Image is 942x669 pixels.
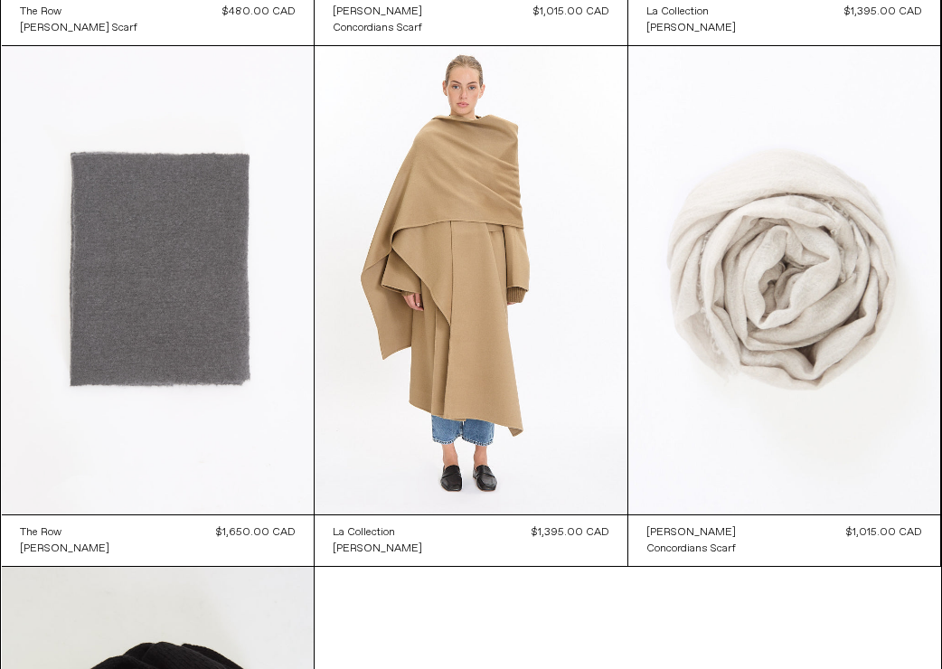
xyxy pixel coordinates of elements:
div: The Row [20,525,61,541]
a: The Row [20,4,137,20]
div: $1,395.00 CAD [532,524,609,541]
img: Rick Owens Concordians Scarf in pearl [628,46,941,514]
div: [PERSON_NAME] Scarf [20,21,137,36]
a: Concordians Scarf [646,541,736,557]
a: [PERSON_NAME] [646,20,736,36]
div: $1,395.00 CAD [844,4,922,20]
div: [PERSON_NAME] [333,542,422,557]
div: [PERSON_NAME] [333,5,422,20]
div: [PERSON_NAME] [646,525,736,541]
a: [PERSON_NAME] Scarf [20,20,137,36]
div: La Collection [333,525,395,541]
a: [PERSON_NAME] [333,4,422,20]
div: La Collection [646,5,709,20]
div: $480.00 CAD [222,4,296,20]
a: La Collection [333,524,422,541]
div: $1,015.00 CAD [846,524,922,541]
div: $1,650.00 CAD [216,524,296,541]
div: Concordians Scarf [333,21,422,36]
div: Concordians Scarf [646,542,736,557]
a: [PERSON_NAME] [646,524,736,541]
div: [PERSON_NAME] [20,542,109,557]
a: La Collection [646,4,736,20]
div: The Row [20,5,61,20]
a: Concordians Scarf [333,20,422,36]
div: [PERSON_NAME] [646,21,736,36]
img: La Collection Julie Scarf in grey [315,46,627,515]
a: The Row [20,524,109,541]
a: [PERSON_NAME] [333,541,422,557]
img: The Row Luthgard Scarf in faded black [2,46,315,514]
div: $1,015.00 CAD [533,4,609,20]
a: [PERSON_NAME] [20,541,109,557]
